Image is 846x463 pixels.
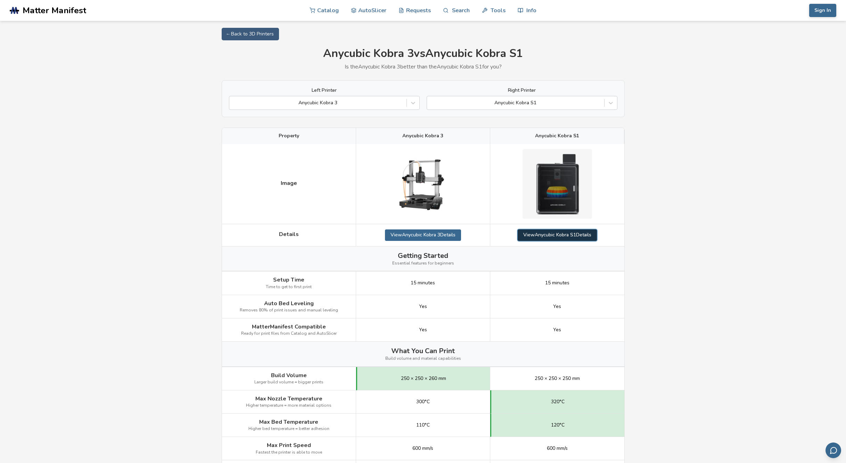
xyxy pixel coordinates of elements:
[551,422,565,428] span: 120°C
[416,422,430,428] span: 110°C
[273,277,304,283] span: Setup Time
[241,331,337,336] span: Ready for print files from Catalog and AutoSlicer
[279,133,299,139] span: Property
[430,100,432,106] input: Anycubic Kobra S1
[248,427,329,431] span: Higher bed temperature = better adhesion
[233,100,234,106] input: Anycubic Kobra 3
[427,88,617,93] label: Right Printer
[222,47,625,60] h1: Anycubic Kobra 3 vs Anycubic Kobra S1
[402,133,443,139] span: Anycubic Kobra 3
[385,356,461,361] span: Build volume and material capabilities
[271,372,307,379] span: Build Volume
[412,446,433,451] span: 600 mm/s
[259,419,318,425] span: Max Bed Temperature
[535,133,579,139] span: Anycubic Kobra S1
[264,300,314,307] span: Auto Bed Leveling
[23,6,86,15] span: Matter Manifest
[416,399,430,405] span: 300°C
[518,229,597,241] a: ViewAnycubic Kobra S1Details
[411,280,435,286] span: 15 minutes
[545,280,569,286] span: 15 minutes
[523,149,592,219] img: Anycubic Kobra S1
[809,4,836,17] button: Sign In
[222,64,625,70] p: Is the Anycubic Kobra 3 better than the Anycubic Kobra S1 for you?
[246,403,331,408] span: Higher temperature = more material options
[267,442,311,448] span: Max Print Speed
[240,308,338,313] span: Removes 80% of print issues and manual leveling
[419,327,427,333] span: Yes
[553,304,561,309] span: Yes
[398,252,448,260] span: Getting Started
[401,376,446,381] span: 250 × 250 × 260 mm
[551,399,565,405] span: 320°C
[229,88,420,93] label: Left Printer
[222,28,279,40] a: ← Back to 3D Printers
[385,229,461,241] a: ViewAnycubic Kobra 3Details
[392,261,454,266] span: Essential features for beginners
[388,149,458,219] img: Anycubic Kobra 3
[535,376,580,381] span: 250 × 250 × 250 mm
[281,180,297,186] span: Image
[254,380,323,385] span: Larger build volume = bigger prints
[826,442,841,458] button: Send feedback via email
[266,285,312,290] span: Time to get to first print
[391,347,455,355] span: What You Can Print
[252,324,326,330] span: MatterManifest Compatible
[279,231,299,237] span: Details
[553,327,561,333] span: Yes
[256,450,322,455] span: Fastest the printer is able to move
[547,446,568,451] span: 600 mm/s
[419,304,427,309] span: Yes
[255,396,322,402] span: Max Nozzle Temperature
